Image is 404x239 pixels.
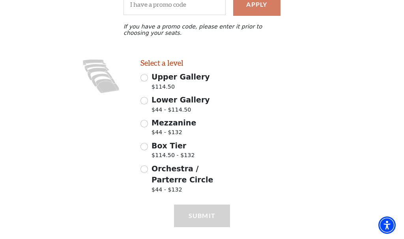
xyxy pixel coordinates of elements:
span: $114.50 [151,83,210,93]
span: $44 - $132 [151,186,230,196]
p: If you have a promo code, please enter it prior to choosing your seats. [123,23,281,36]
span: $114.50 - $132 [151,151,195,162]
span: Box Tier [151,141,186,150]
span: Orchestra / Parterre Circle [151,164,213,184]
span: Lower Gallery [151,95,210,104]
h2: Select a level [140,59,230,68]
span: $44 - $114.50 [151,106,210,116]
span: Upper Gallery [151,72,210,81]
span: $44 - $132 [151,128,196,139]
span: Mezzanine [151,118,196,127]
div: Accessibility Menu [378,216,396,234]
